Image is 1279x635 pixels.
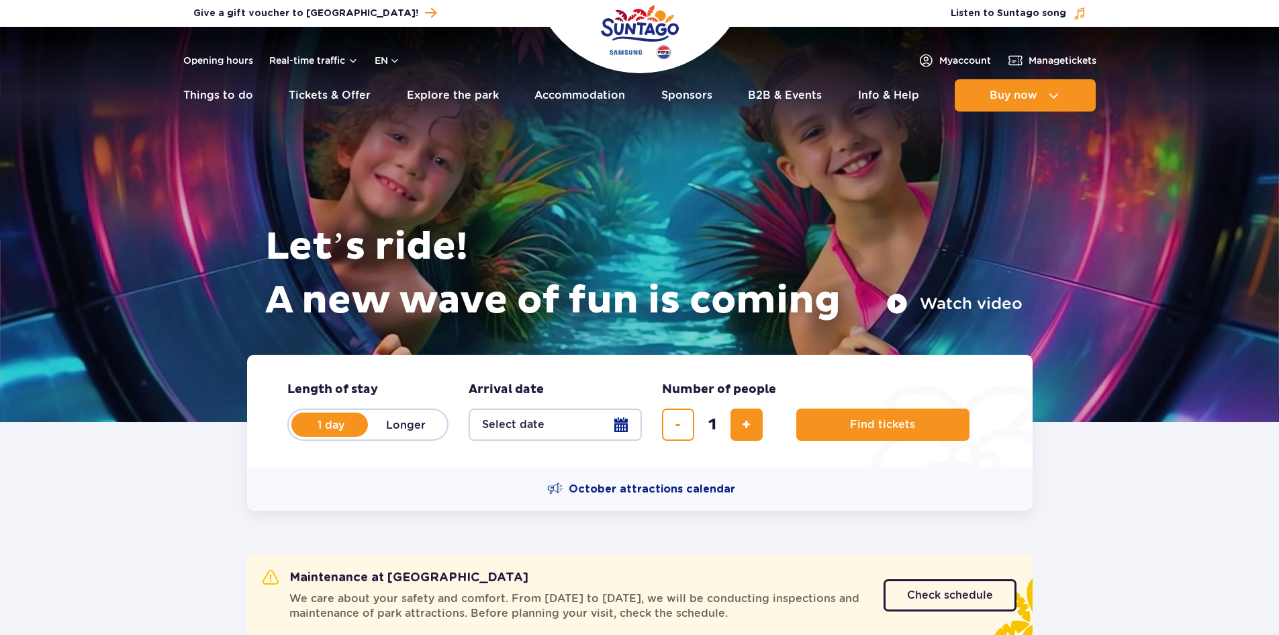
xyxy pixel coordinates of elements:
span: My account [939,54,991,67]
span: Arrival date [469,382,544,398]
a: Give a gift voucher to [GEOGRAPHIC_DATA]! [193,4,436,22]
a: Explore the park [407,79,499,112]
button: en [375,54,400,67]
input: number of tickets [696,409,728,441]
button: Watch video [886,293,1023,314]
a: October attractions calendar [547,481,735,497]
span: October attractions calendar [569,482,735,497]
span: Find tickets [850,419,915,431]
a: Sponsors [661,79,712,112]
span: Manage tickets [1029,54,1096,67]
button: remove ticket [662,409,694,441]
a: Opening hours [183,54,253,67]
span: Number of people [662,382,776,398]
h1: Let’s ride! A new wave of fun is coming [265,220,1023,328]
button: Real-time traffic [269,55,359,66]
button: Buy now [955,79,1096,112]
a: B2B & Events [748,79,822,112]
a: Accommodation [534,79,625,112]
h2: Maintenance at [GEOGRAPHIC_DATA] [263,570,528,586]
a: Tickets & Offer [289,79,371,112]
button: Select date [469,409,642,441]
label: Longer [368,411,444,439]
label: 1 day [293,411,369,439]
form: Planning your visit to Park of Poland [247,355,1033,468]
button: Find tickets [796,409,969,441]
span: Check schedule [907,590,993,601]
span: Listen to Suntago song [951,7,1066,20]
a: Managetickets [1007,52,1096,69]
span: Buy now [990,89,1037,101]
a: Things to do [183,79,253,112]
a: Myaccount [918,52,991,69]
a: Check schedule [884,579,1016,611]
button: add ticket [730,409,763,441]
button: Listen to Suntago song [951,7,1086,20]
span: Length of stay [287,382,378,398]
span: Give a gift voucher to [GEOGRAPHIC_DATA]! [193,7,418,20]
span: We care about your safety and comfort. From [DATE] to [DATE], we will be conducting inspections a... [289,591,867,621]
a: Info & Help [858,79,919,112]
